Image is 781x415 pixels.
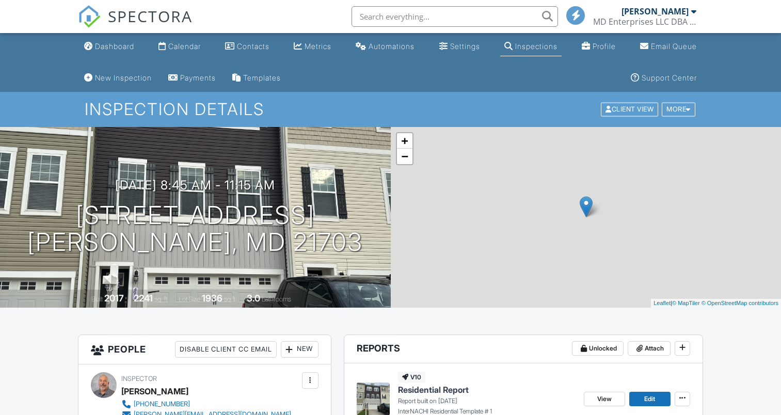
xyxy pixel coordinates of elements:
div: MD Enterprises LLC DBA Noble Property Inspections [593,17,696,27]
a: © OpenStreetMap contributors [702,300,778,306]
span: Inspector [121,375,157,382]
input: Search everything... [352,6,558,27]
a: Metrics [290,37,336,56]
h1: Inspection Details [85,100,696,118]
div: Metrics [305,42,331,51]
a: Company Profile [578,37,620,56]
span: sq. ft. [154,295,169,303]
div: Client View [601,103,658,117]
div: 3.0 [247,293,260,304]
div: More [662,103,695,117]
a: Email Queue [636,37,701,56]
a: © MapTiler [672,300,700,306]
div: Profile [593,42,616,51]
a: Dashboard [80,37,138,56]
a: Client View [600,105,661,113]
div: | [651,299,781,308]
div: 2017 [104,293,124,304]
div: Contacts [237,42,269,51]
a: Calendar [154,37,205,56]
div: Disable Client CC Email [175,341,277,358]
a: Inspections [500,37,562,56]
a: Zoom out [397,149,412,164]
span: bathrooms [262,295,291,303]
div: Calendar [168,42,201,51]
div: Templates [243,73,281,82]
a: Contacts [221,37,274,56]
span: Built [91,295,103,303]
span: sq.ft. [224,295,237,303]
span: Lot Size [179,295,200,303]
div: Payments [180,73,216,82]
div: 1936 [202,293,222,304]
div: Inspections [515,42,557,51]
a: Templates [228,69,285,88]
a: Zoom in [397,133,412,149]
div: Support Center [642,73,697,82]
a: Leaflet [654,300,671,306]
div: Dashboard [95,42,134,51]
a: Automations (Basic) [352,37,419,56]
div: [PERSON_NAME] [121,384,188,399]
a: Payments [164,69,220,88]
span: SPECTORA [108,5,193,27]
a: Settings [435,37,484,56]
div: Email Queue [651,42,697,51]
a: [PHONE_NUMBER] [121,399,291,409]
h1: [STREET_ADDRESS] [PERSON_NAME], MD 21703 [27,202,363,257]
div: Settings [450,42,480,51]
div: [PERSON_NAME] [621,6,689,17]
div: New Inspection [95,73,152,82]
a: Support Center [627,69,701,88]
a: New Inspection [80,69,156,88]
a: SPECTORA [78,14,193,36]
h3: People [78,335,330,364]
div: Automations [369,42,415,51]
div: New [281,341,318,358]
div: [PHONE_NUMBER] [134,400,190,408]
h3: [DATE] 8:45 am - 11:15 am [115,178,275,192]
img: The Best Home Inspection Software - Spectora [78,5,101,28]
div: 2241 [134,293,153,304]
